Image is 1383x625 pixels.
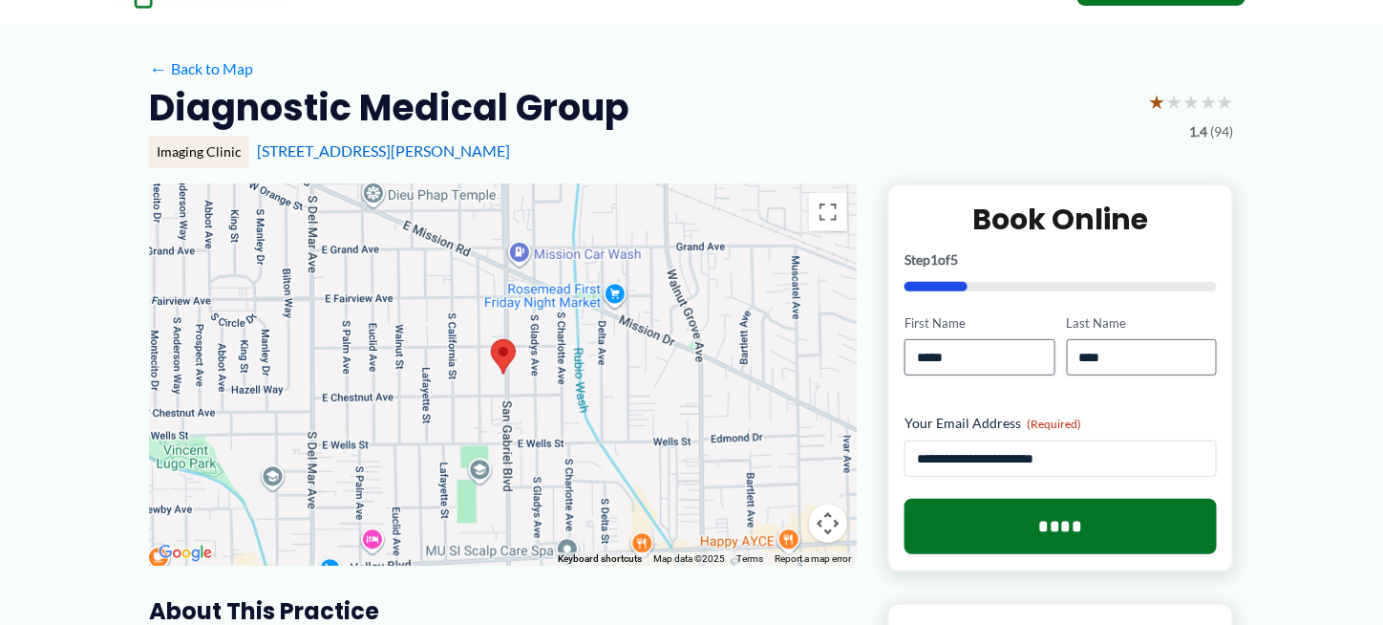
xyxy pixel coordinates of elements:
[558,552,642,566] button: Keyboard shortcuts
[904,314,1054,333] label: First Name
[950,251,958,268] span: 5
[653,553,725,564] span: Map data ©2025
[1148,84,1165,119] span: ★
[1027,417,1081,431] span: (Required)
[257,141,510,160] a: [STREET_ADDRESS][PERSON_NAME]
[736,553,763,564] a: Terms (opens in new tab)
[1067,314,1217,333] label: Last Name
[775,553,851,564] a: Report a map error
[149,54,253,83] a: ←Back to Map
[809,505,847,543] button: Map camera controls
[1165,84,1182,119] span: ★
[149,136,249,168] div: Imaging Clinic
[1182,84,1200,119] span: ★
[1217,84,1234,119] span: ★
[904,414,1217,433] label: Your Email Address
[154,541,217,566] a: Open this area in Google Maps (opens a new window)
[809,193,847,231] button: Toggle fullscreen view
[154,541,217,566] img: Google
[904,201,1217,238] h2: Book Online
[1211,119,1234,144] span: (94)
[930,251,938,268] span: 1
[904,253,1217,267] p: Step of
[149,84,629,131] h2: Diagnostic Medical Group
[149,59,167,77] span: ←
[1200,84,1217,119] span: ★
[1189,119,1207,144] span: 1.4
